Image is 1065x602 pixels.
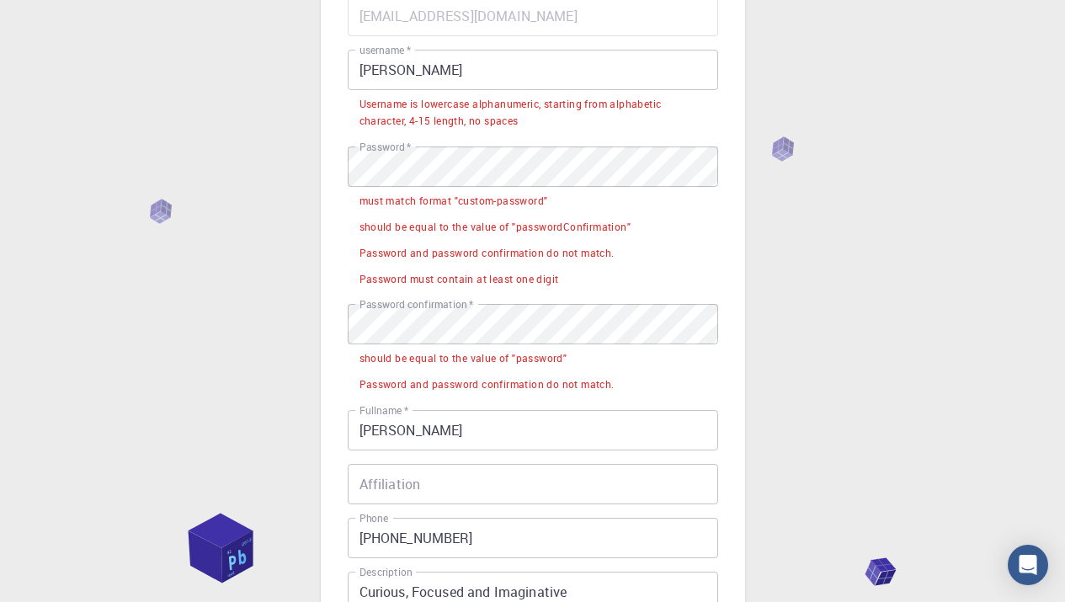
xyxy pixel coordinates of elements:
[359,96,706,130] div: Username is lowercase alphanumeric, starting from alphabetic character, 4-15 length, no spaces
[359,43,411,57] label: username
[359,403,408,418] label: Fullname
[359,511,388,525] label: Phone
[359,219,631,236] div: should be equal to the value of "passwordConfirmation"
[359,271,559,288] div: Password must contain at least one digit
[359,350,567,367] div: should be equal to the value of "password"
[1008,545,1048,585] div: Open Intercom Messenger
[359,297,473,312] label: Password confirmation
[359,376,615,393] div: Password and password confirmation do not match.
[359,245,615,262] div: Password and password confirmation do not match.
[359,140,411,154] label: Password
[359,565,413,579] label: Description
[359,193,548,210] div: must match format "custom-password"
